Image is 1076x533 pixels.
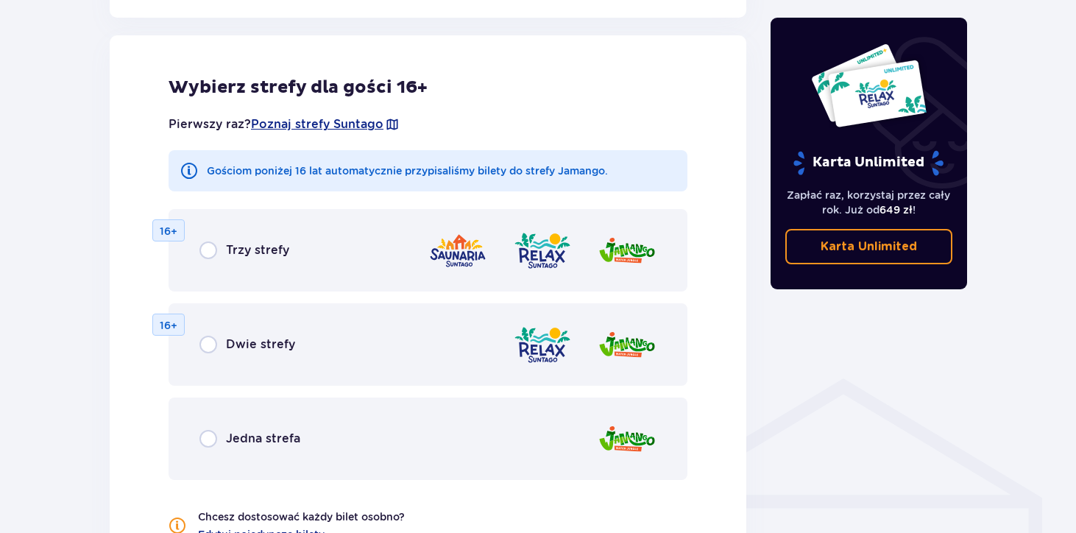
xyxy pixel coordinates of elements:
a: Poznaj strefy Suntago [251,116,383,133]
p: Zapłać raz, korzystaj przez cały rok. Już od ! [785,188,953,217]
p: Jedna strefa [226,431,300,447]
p: 16+ [160,318,177,333]
p: 16+ [160,224,177,239]
p: Chcesz dostosować każdy bilet osobno? [198,509,405,524]
p: Trzy strefy [226,242,289,258]
img: zone logo [598,418,656,460]
img: zone logo [428,230,487,272]
p: Karta Unlimited [792,150,945,176]
img: zone logo [598,230,656,272]
img: zone logo [598,324,656,366]
img: zone logo [513,230,572,272]
p: Pierwszy raz? [169,116,400,133]
p: Karta Unlimited [821,239,917,255]
span: 649 zł [879,204,913,216]
img: zone logo [513,324,572,366]
p: Dwie strefy [226,336,295,353]
p: Gościom poniżej 16 lat automatycznie przypisaliśmy bilety do strefy Jamango. [207,163,608,178]
a: Karta Unlimited [785,229,953,264]
p: Wybierz strefy dla gości 16+ [169,77,687,99]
